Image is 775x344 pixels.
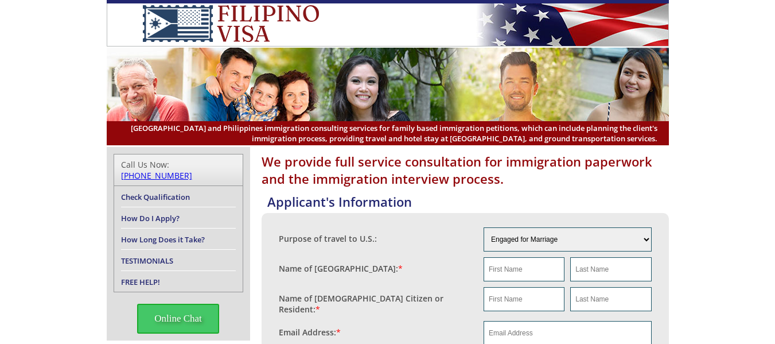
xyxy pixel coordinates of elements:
a: How Long Does it Take? [121,234,205,245]
a: FREE HELP! [121,277,160,287]
input: First Name [484,287,564,311]
label: Email Address: [279,327,341,338]
a: TESTIMONIALS [121,256,173,266]
a: [PHONE_NUMBER] [121,170,192,181]
label: Purpose of travel to U.S.: [279,233,377,244]
span: [GEOGRAPHIC_DATA] and Philippines immigration consulting services for family based immigration pe... [118,123,657,144]
h1: We provide full service consultation for immigration paperwork and the immigration interview proc... [262,153,669,187]
input: Last Name [570,287,651,311]
input: Last Name [570,257,651,281]
label: Name of [DEMOGRAPHIC_DATA] Citizen or Resident: [279,293,473,315]
span: Online Chat [137,304,219,334]
div: Call Us Now: [121,159,236,181]
a: How Do I Apply? [121,213,180,223]
label: Name of [GEOGRAPHIC_DATA]: [279,263,403,274]
a: Check Qualification [121,192,190,202]
h4: Applicant's Information [267,193,669,210]
input: First Name [484,257,564,281]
